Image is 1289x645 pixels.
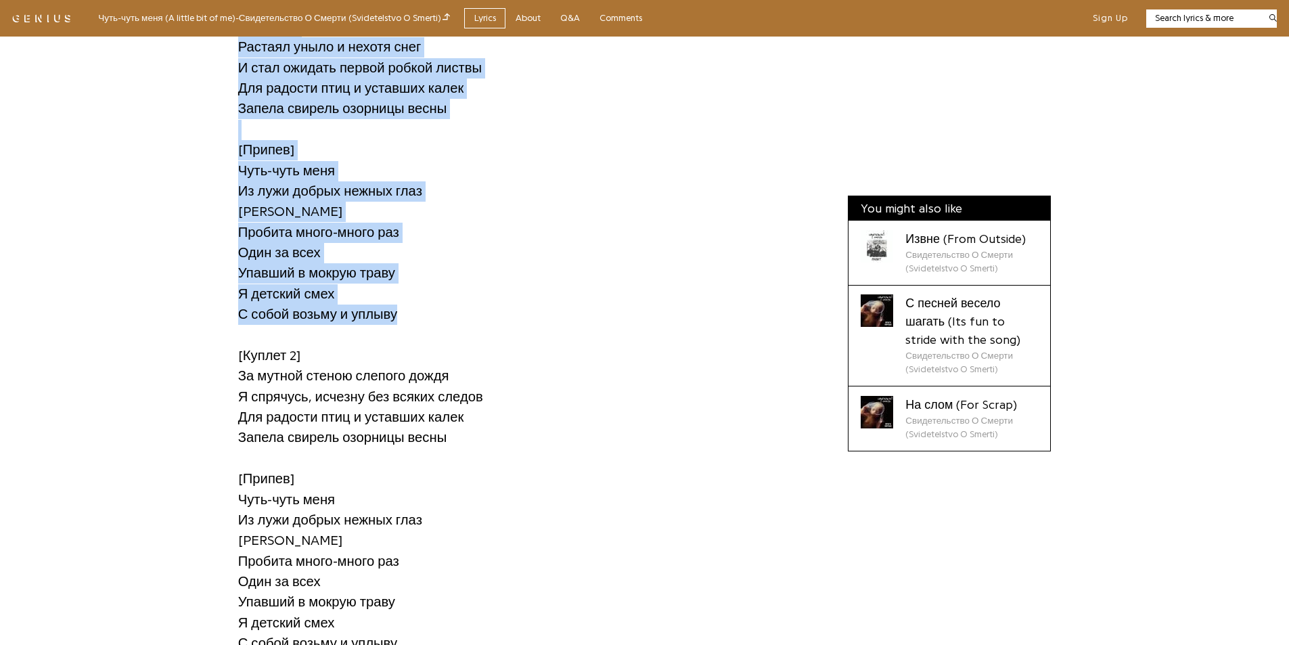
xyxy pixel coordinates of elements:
div: С песней весело шагать (Its fun to stride with the song) [905,294,1038,349]
a: Cover art for Извне (From Outside) by Свидетельство О Смерти (Svidetelstvo O Smerti)Извне (From O... [849,221,1050,286]
div: Cover art for На слом (For Scrap) by Свидетельство О Смерти (Svidetelstvo O Smerti) [861,396,893,428]
div: You might also like [849,196,1050,221]
div: Свидетельство О Смерти (Svidetelstvo O Smerti) [905,248,1038,276]
a: Cover art for На слом (For Scrap) by Свидетельство О Смерти (Svidetelstvo O Smerti)На слом (For S... [849,386,1050,451]
div: Свидетельство О Смерти (Svidetelstvo O Smerti) [905,349,1038,377]
div: На слом (For Scrap) [905,396,1038,414]
div: Свидетельство О Смерти (Svidetelstvo O Smerti) [905,414,1038,442]
a: Cover art for С песней весело шагать (Its fun to stride with the song) by Свидетельство О Смерти ... [849,286,1050,387]
a: Q&A [550,8,589,29]
div: Чуть-чуть меня (A little bit of me) - Свидетельство О Смерти (Svidetelstvo O Smerti) [98,11,450,26]
a: Lyrics [464,8,505,29]
a: About [505,8,550,29]
button: Sign Up [1093,12,1128,24]
div: Cover art for Извне (From Outside) by Свидетельство О Смерти (Svidetelstvo O Smerti) [861,230,893,263]
div: Извне (From Outside) [905,230,1038,248]
div: Cover art for С песней весело шагать (Its fun to stride with the song) by Свидетельство О Смерти ... [861,294,893,327]
a: Comments [589,8,652,29]
input: Search lyrics & more [1146,12,1261,25]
